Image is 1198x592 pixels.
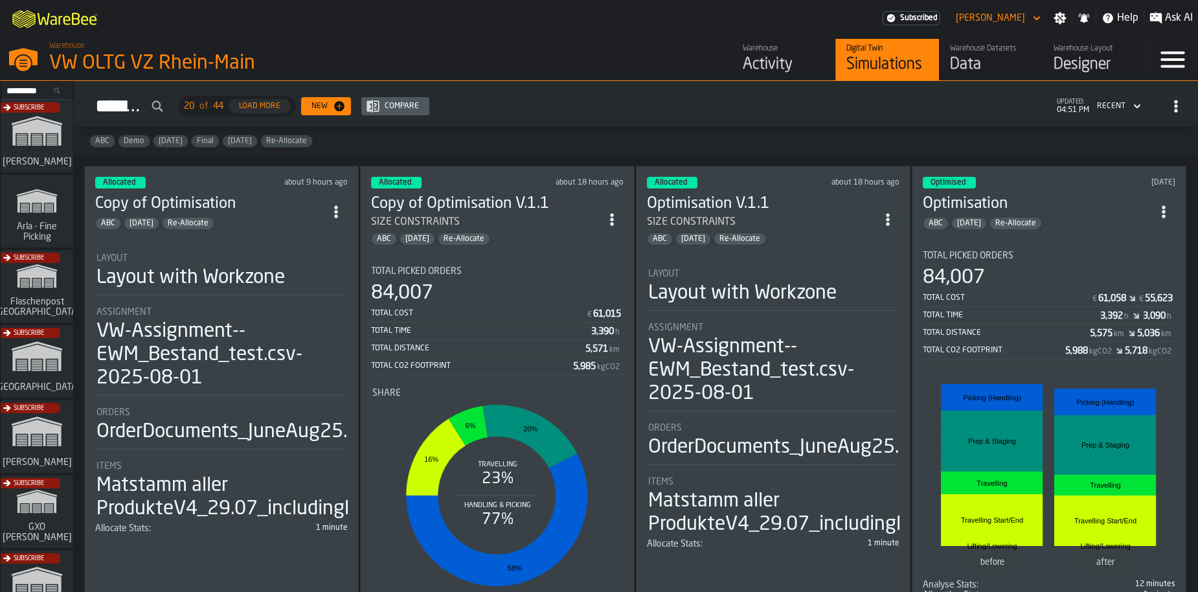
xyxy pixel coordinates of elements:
div: Stat Value [1143,311,1166,321]
div: stat-Items [648,477,898,536]
span: Warehouse [49,41,84,51]
div: stat-Assignment [648,323,898,411]
label: button-toggle-Notifications [1072,12,1096,25]
div: DropdownMenuValue-4 [1092,98,1144,114]
div: Title [647,539,703,549]
span: € [1092,295,1097,304]
span: km [609,345,620,354]
div: Updated: 8/20/2025, 10:36:39 PM Created: 8/20/2025, 10:16:51 PM [800,178,899,187]
span: ABC [648,234,672,244]
span: Analyse Stats: [923,580,978,590]
h3: Optimisation V.1.1 [647,194,876,214]
a: link-to-/wh/i/b5402f52-ce28-4f27-b3d4-5c6d76174849/simulations [1,325,73,400]
div: Total Cost [371,309,586,318]
div: Title [923,251,1175,261]
span: Orders [96,407,130,418]
span: Allocate Stats: [647,539,703,549]
div: Total CO2 Footprint [923,346,1065,355]
div: VW-Assignment--EWM_Bestand_test.csv-2025-08-01 [648,336,898,405]
div: Warehouse Layout [1054,44,1136,53]
span: km [1161,330,1171,339]
h3: Copy of Optimisation [95,194,324,214]
div: DropdownMenuValue-4 [1097,102,1125,111]
span: Allocated [103,179,135,187]
div: Copy of Optimisation V.1.1 [371,194,600,214]
div: VW OLTG VZ Rhein-Main [49,52,399,75]
div: Stat Value [591,326,614,337]
span: € [1139,295,1144,304]
span: h [615,328,620,337]
span: km [1114,330,1124,339]
span: Share [372,388,401,398]
div: VW-Assignment--EWM_Bestand_test.csv-2025-08-01 [96,320,346,390]
div: stat-Assignment [96,307,346,396]
div: stat-Layout [648,269,898,311]
div: Title [648,423,898,433]
span: Re-Allocate [714,234,765,244]
div: Stat Value [1098,293,1126,304]
span: kgCO2 [1149,347,1171,356]
span: Allocated [655,179,687,187]
span: 20 [184,101,194,111]
span: ABC [372,234,396,244]
div: stat-Total Picked Orders [371,266,624,375]
label: button-toggle-Help [1096,10,1144,26]
span: Arla - Fine Picking [6,222,68,242]
span: kgCO2 [1089,347,1112,356]
span: Subscribe [14,405,44,412]
span: ABC [923,219,948,228]
div: Stat Value [573,361,596,372]
span: updated: [1057,98,1089,106]
div: Total Cost [923,293,1091,302]
h2: button-Simulations [74,81,1198,127]
span: Subscribe [14,555,44,562]
div: 12 minutes [984,580,1175,589]
div: Stat Value [1090,328,1113,339]
span: of [199,101,208,111]
div: SIZE CONSTRAINTS [647,214,736,230]
div: SIZE CONSTRAINTS [371,214,600,230]
div: stat-Allocate Stats: [95,523,348,534]
a: link-to-/wh/i/44979e6c-6f66-405e-9874-c1e29f02a54a/feed/ [732,39,835,80]
div: status-3 2 [95,177,146,188]
div: Title [648,269,898,279]
span: Ask AI [1165,10,1193,26]
div: Title [96,307,346,317]
div: Compare [379,102,424,111]
span: Orders [648,423,682,433]
div: DropdownMenuValue-Sebastian Petruch Petruch [951,10,1043,26]
h3: Optimisation [923,194,1152,214]
div: Matstamm aller ProdukteV4_29.07_includingMissingwithVPE.CSV.csv [96,474,550,521]
text: after [1096,558,1115,567]
div: Title [371,266,624,277]
a: link-to-/wh/i/1653e8cc-126b-480f-9c47-e01e76aa4a88/simulations [1,400,73,475]
div: Title [96,407,346,418]
div: stat-Allocate Stats: [647,539,899,549]
span: Help [1117,10,1138,26]
div: Stat Value [1145,293,1173,304]
span: Re-Allocate [163,219,214,228]
div: Digital Twin [846,44,929,53]
a: link-to-/wh/i/44979e6c-6f66-405e-9874-c1e29f02a54a/simulations [835,39,939,80]
div: Title [923,580,978,590]
div: OrderDocuments_JuneAug25.csv [96,420,376,444]
section: card-SimulationDashboardCard-allocated [647,256,899,549]
span: Feb/25 [952,219,986,228]
span: Assignment [96,307,152,317]
div: Total Time [371,326,591,336]
div: status-3 2 [371,177,422,188]
div: Title [648,323,898,333]
span: Layout [96,253,128,264]
div: Stat Value [1100,311,1123,321]
div: Stat Value [585,344,608,354]
a: link-to-/wh/i/a0d9589e-ccad-4b62-b3a5-e9442830ef7e/simulations [1,250,73,325]
div: Title [96,461,346,472]
div: Title [372,388,622,398]
div: stat-Items [96,461,346,521]
span: Subscribe [14,104,44,111]
div: Layout with Workzone [648,282,837,305]
span: Subscribe [14,255,44,262]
